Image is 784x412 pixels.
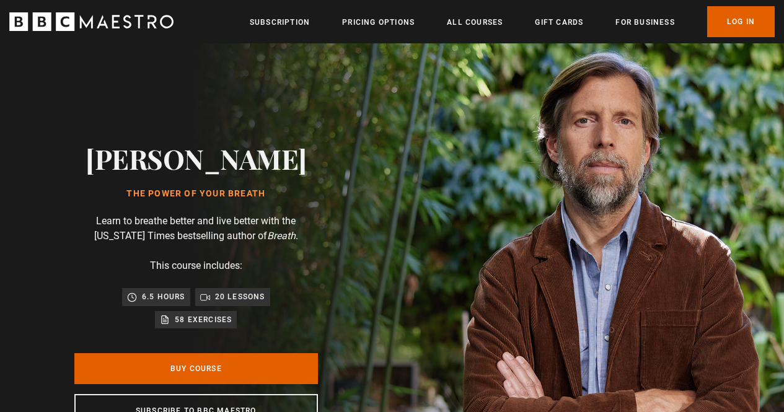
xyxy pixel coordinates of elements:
i: Breath [267,230,296,242]
p: 20 lessons [215,291,265,303]
a: Log In [707,6,775,37]
h1: The Power of Your Breath [86,189,307,199]
h2: [PERSON_NAME] [86,142,307,174]
a: Gift Cards [535,16,583,28]
a: Buy Course [74,353,318,384]
a: All Courses [447,16,503,28]
a: Subscription [250,16,310,28]
nav: Primary [250,6,775,37]
p: 58 exercises [175,313,232,326]
a: Pricing Options [342,16,415,28]
p: Learn to breathe better and live better with the [US_STATE] Times bestselling author of . [74,214,318,243]
p: This course includes: [150,258,242,273]
svg: BBC Maestro [9,12,174,31]
a: For business [615,16,674,28]
p: 6.5 hours [142,291,185,303]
